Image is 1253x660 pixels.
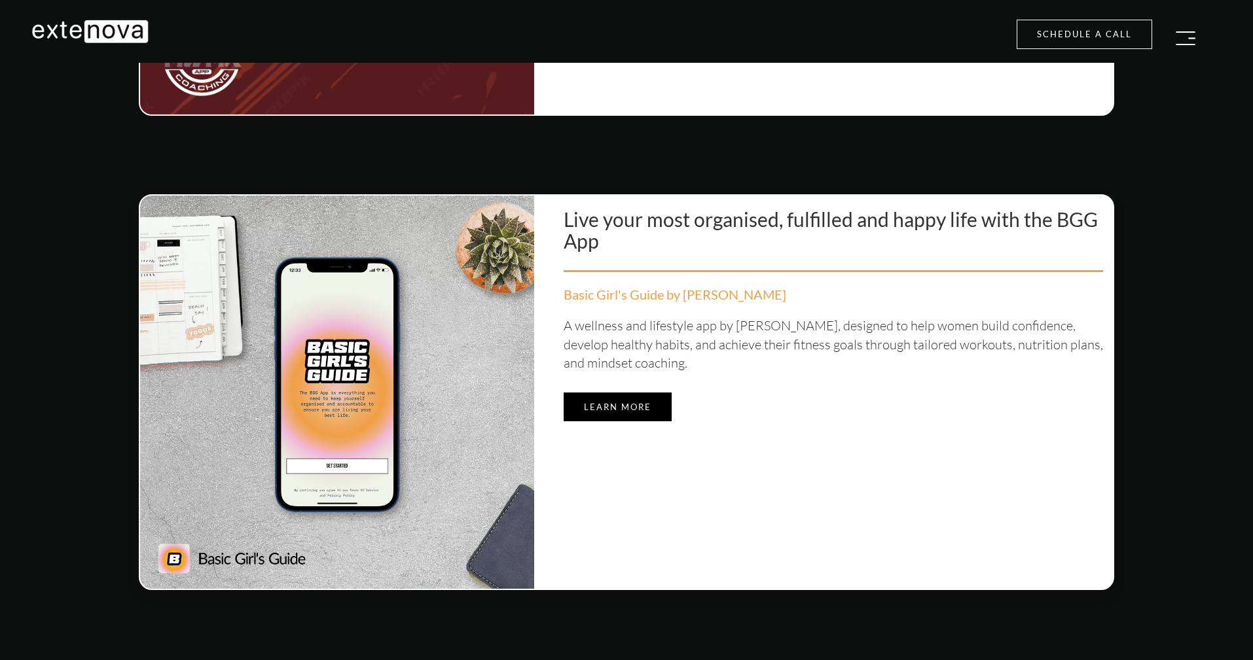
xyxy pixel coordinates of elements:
a: Learn more [564,392,672,422]
img: Extenova [31,20,149,43]
img: Menu [1176,31,1195,45]
div: Basic Girl's Guide by [PERSON_NAME] [564,285,1103,304]
div: A wellness and lifestyle app by [PERSON_NAME], designed to help women build confidence, develop h... [564,317,1103,373]
h2: Live your most organised, fulfilled and happy life with the BGG App [564,209,1103,252]
a: Schedule a call [1017,20,1152,49]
